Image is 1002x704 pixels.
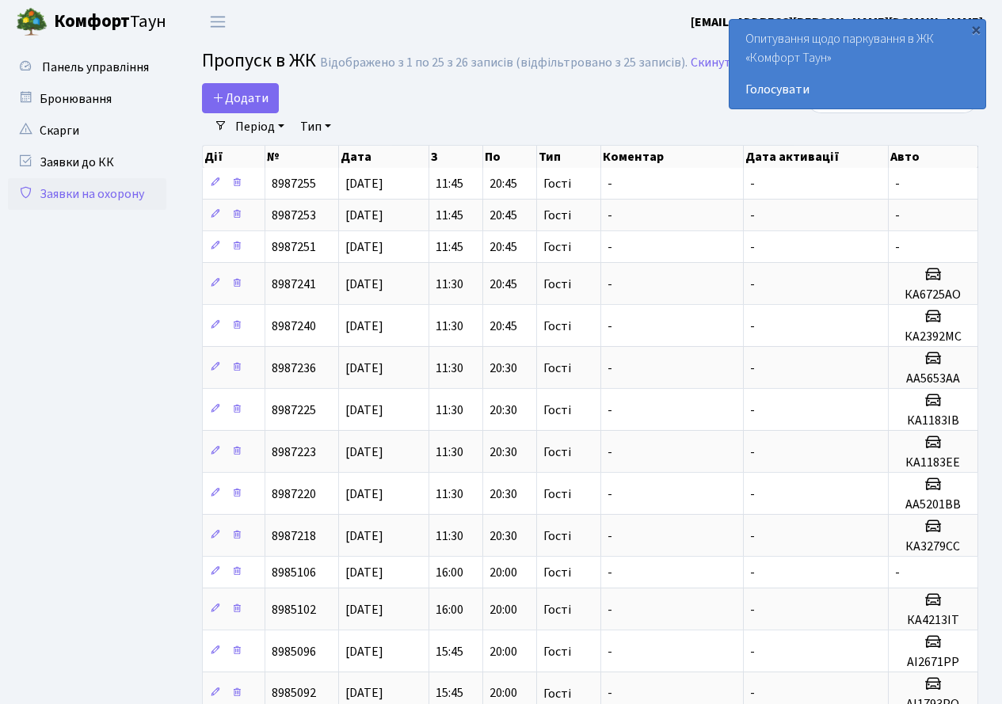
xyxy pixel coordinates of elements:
[345,443,383,461] span: [DATE]
[54,9,166,36] span: Таун
[436,443,463,461] span: 11:30
[608,685,612,702] span: -
[895,287,971,303] h5: КА6725АО
[543,566,571,579] span: Гості
[436,564,463,581] span: 16:00
[490,643,517,660] span: 20:00
[543,362,571,375] span: Гості
[543,404,571,417] span: Гості
[895,207,900,224] span: -
[8,115,166,147] a: Скарги
[8,147,166,178] a: Заявки до КК
[543,278,571,291] span: Гості
[895,455,971,470] h5: КА1183ЕЕ
[436,685,463,702] span: 15:45
[608,360,612,377] span: -
[345,527,383,545] span: [DATE]
[608,601,612,618] span: -
[895,371,971,386] h5: АА5653АА
[490,401,517,419] span: 20:30
[490,276,517,293] span: 20:45
[202,47,316,74] span: Пропуск в ЖК
[345,485,383,503] span: [DATE]
[272,564,316,581] span: 8985106
[608,207,612,224] span: -
[543,645,571,658] span: Гості
[272,360,316,377] span: 8987236
[608,238,612,256] span: -
[750,175,755,192] span: -
[968,21,984,37] div: ×
[345,601,383,618] span: [DATE]
[608,276,612,293] span: -
[691,13,983,32] a: [EMAIL_ADDRESS][PERSON_NAME][DOMAIN_NAME]
[229,113,291,140] a: Період
[272,276,316,293] span: 8987241
[537,146,600,168] th: Тип
[543,320,571,333] span: Гості
[272,527,316,545] span: 8987218
[750,443,755,461] span: -
[608,485,612,503] span: -
[202,83,279,113] a: Додати
[345,401,383,419] span: [DATE]
[745,80,970,99] a: Голосувати
[272,443,316,461] span: 8987223
[436,527,463,545] span: 11:30
[608,401,612,419] span: -
[272,685,316,702] span: 8985092
[203,146,265,168] th: Дії
[490,175,517,192] span: 20:45
[345,207,383,224] span: [DATE]
[212,89,269,107] span: Додати
[483,146,537,168] th: По
[750,360,755,377] span: -
[601,146,745,168] th: Коментар
[490,360,517,377] span: 20:30
[345,238,383,256] span: [DATE]
[691,13,983,31] b: [EMAIL_ADDRESS][PERSON_NAME][DOMAIN_NAME]
[436,276,463,293] span: 11:30
[345,276,383,293] span: [DATE]
[436,207,463,224] span: 11:45
[750,643,755,660] span: -
[16,6,48,38] img: logo.png
[490,601,517,618] span: 20:00
[889,146,978,168] th: Авто
[436,401,463,419] span: 11:30
[436,485,463,503] span: 11:30
[272,601,316,618] span: 8985102
[436,643,463,660] span: 15:45
[543,209,571,222] span: Гості
[436,601,463,618] span: 16:00
[490,564,517,581] span: 20:00
[345,175,383,192] span: [DATE]
[339,146,429,168] th: Дата
[608,643,612,660] span: -
[895,329,971,344] h5: КА2392МС
[543,177,571,190] span: Гості
[730,20,985,108] div: Опитування щодо паркування в ЖК «Комфорт Таун»
[272,401,316,419] span: 8987225
[436,175,463,192] span: 11:45
[608,318,612,335] span: -
[345,685,383,702] span: [DATE]
[895,497,971,512] h5: АА5201ВВ
[490,238,517,256] span: 20:45
[345,643,383,660] span: [DATE]
[543,603,571,616] span: Гості
[543,687,571,700] span: Гості
[750,685,755,702] span: -
[54,9,130,34] b: Комфорт
[543,241,571,253] span: Гості
[750,485,755,503] span: -
[436,318,463,335] span: 11:30
[8,83,166,115] a: Бронювання
[198,9,238,35] button: Переключити навігацію
[8,178,166,210] a: Заявки на охорону
[895,613,971,628] h5: КА4213ІТ
[543,488,571,500] span: Гості
[691,55,738,70] a: Скинути
[543,530,571,542] span: Гості
[490,443,517,461] span: 20:30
